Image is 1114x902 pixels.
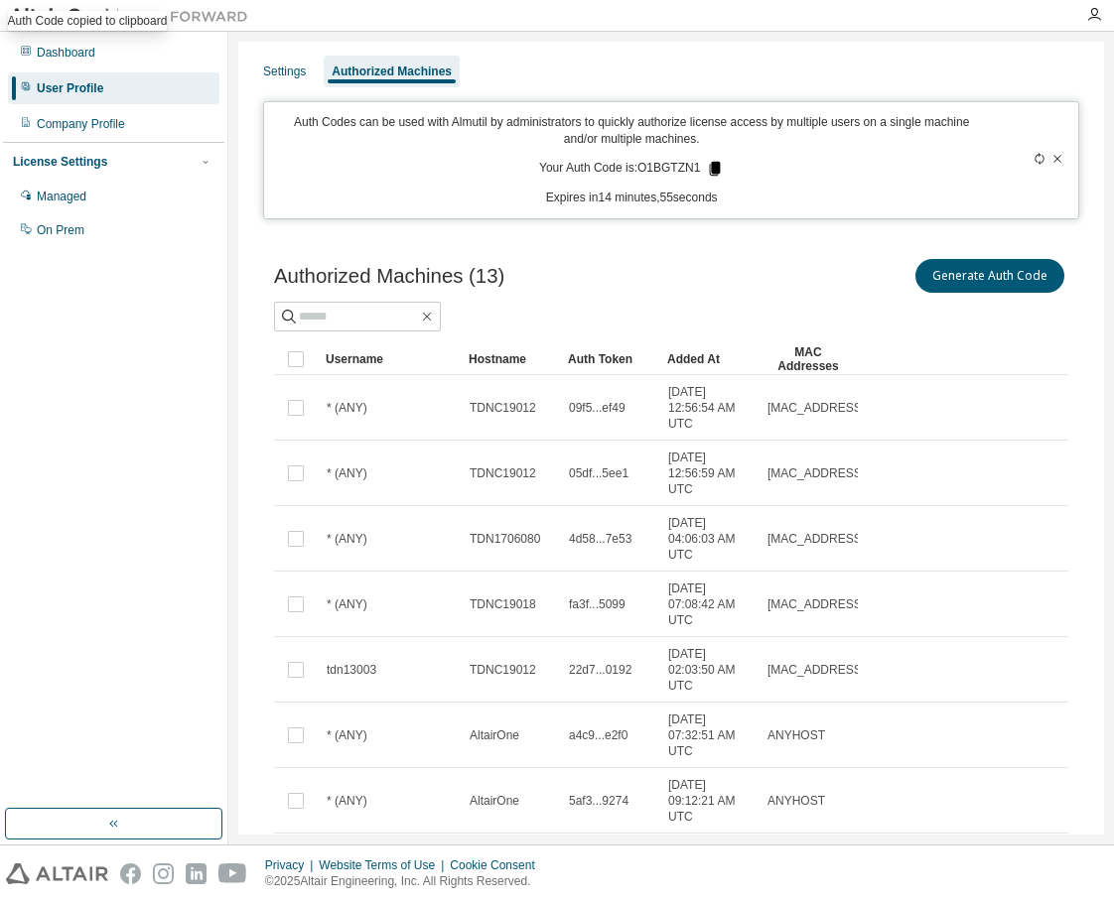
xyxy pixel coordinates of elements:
[327,662,376,678] span: tdn13003
[766,343,850,375] div: MAC Addresses
[767,400,865,416] span: [MAC_ADDRESS]
[668,777,750,825] span: [DATE] 09:12:21 AM UTC
[539,160,724,178] p: Your Auth Code is: O1BGTZN1
[767,531,865,547] span: [MAC_ADDRESS]
[668,450,750,497] span: [DATE] 12:56:59 AM UTC
[218,863,247,884] img: youtube.svg
[569,727,627,743] span: a4c9...e2f0
[276,114,988,148] p: Auth Codes can be used with Almutil by administrators to quickly authorize license access by mult...
[37,222,84,238] div: On Prem
[327,727,367,743] span: * (ANY)
[37,189,86,204] div: Managed
[667,343,751,375] div: Added At
[450,857,546,873] div: Cookie Consent
[470,727,519,743] span: AltairOne
[265,857,319,873] div: Privacy
[767,727,825,743] span: ANYHOST
[668,384,750,432] span: [DATE] 12:56:54 AM UTC
[13,154,107,170] div: License Settings
[37,116,125,132] div: Company Profile
[470,662,536,678] span: TDNC19012
[265,873,547,890] p: © 2025 Altair Engineering, Inc. All Rights Reserved.
[668,580,750,628] span: [DATE] 07:08:42 AM UTC
[120,863,141,884] img: facebook.svg
[470,793,519,809] span: AltairOne
[569,662,631,678] span: 22d7...0192
[37,80,103,96] div: User Profile
[569,793,628,809] span: 5af3...9274
[668,711,750,759] span: [DATE] 07:32:51 AM UTC
[327,400,367,416] span: * (ANY)
[6,863,108,884] img: altair_logo.svg
[470,596,536,612] span: TDNC19018
[767,465,865,481] span: [MAC_ADDRESS]
[470,400,536,416] span: TDNC19012
[915,259,1064,293] button: Generate Auth Code
[10,6,258,26] img: Altair One
[37,45,95,61] div: Dashboard
[668,646,750,694] span: [DATE] 02:03:50 AM UTC
[327,531,367,547] span: * (ANY)
[569,596,626,612] span: fa3f...5099
[569,531,631,547] span: 4d58...7e53
[668,515,750,563] span: [DATE] 04:06:03 AM UTC
[470,465,536,481] span: TDNC19012
[470,531,540,547] span: TDN1706080
[8,11,168,31] div: Auth Code copied to clipboard
[767,662,865,678] span: [MAC_ADDRESS]
[326,343,453,375] div: Username
[568,343,651,375] div: Auth Token
[327,793,367,809] span: * (ANY)
[319,857,450,873] div: Website Terms of Use
[569,465,628,481] span: 05df...5ee1
[153,863,174,884] img: instagram.svg
[186,863,207,884] img: linkedin.svg
[569,400,626,416] span: 09f5...ef49
[767,596,865,612] span: [MAC_ADDRESS]
[469,343,552,375] div: Hostname
[332,64,452,79] div: Authorized Machines
[327,596,367,612] span: * (ANY)
[274,265,504,288] span: Authorized Machines (13)
[767,793,825,809] span: ANYHOST
[276,190,988,206] p: Expires in 14 minutes, 55 seconds
[263,64,306,79] div: Settings
[327,465,367,481] span: * (ANY)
